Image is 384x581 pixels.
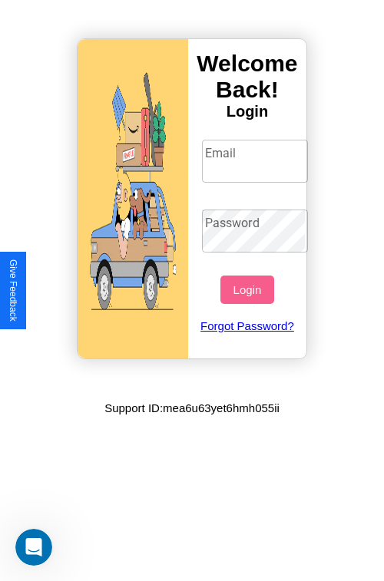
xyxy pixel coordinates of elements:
[78,39,188,358] img: gif
[220,276,273,304] button: Login
[188,103,306,120] h4: Login
[15,529,52,566] iframe: Intercom live chat
[194,304,301,348] a: Forgot Password?
[104,398,280,418] p: Support ID: mea6u63yet6hmh055ii
[188,51,306,103] h3: Welcome Back!
[8,259,18,322] div: Give Feedback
